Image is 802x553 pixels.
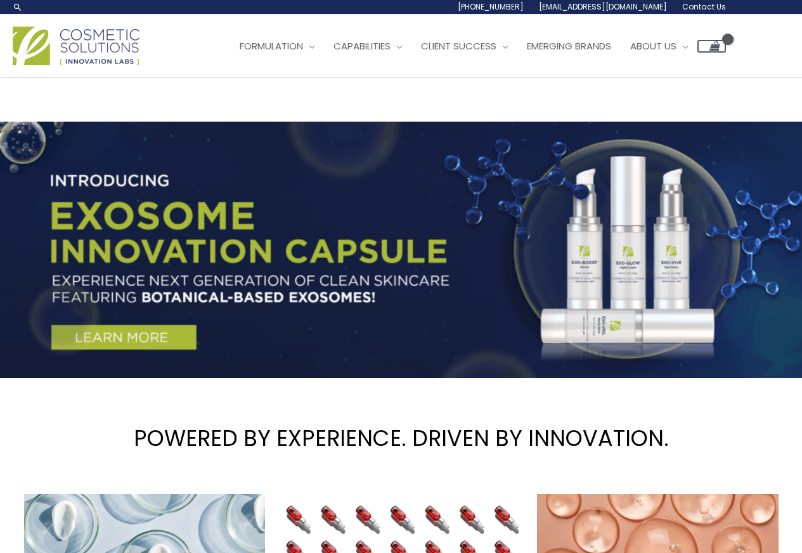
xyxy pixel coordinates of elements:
span: Emerging Brands [527,39,611,53]
a: Formulation [230,27,324,65]
a: Search icon link [13,2,23,12]
a: About Us [621,27,697,65]
span: Client Success [421,39,496,53]
img: Cosmetic Solutions Logo [13,27,139,65]
span: Contact Us [682,1,726,12]
a: View Shopping Cart, empty [697,40,726,53]
a: Capabilities [324,27,411,65]
a: Client Success [411,27,517,65]
span: [EMAIL_ADDRESS][DOMAIN_NAME] [539,1,667,12]
span: About Us [630,39,676,53]
span: Formulation [240,39,303,53]
nav: Site Navigation [221,27,726,65]
span: Capabilities [333,39,391,53]
span: [PHONE_NUMBER] [458,1,524,12]
a: Emerging Brands [517,27,621,65]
